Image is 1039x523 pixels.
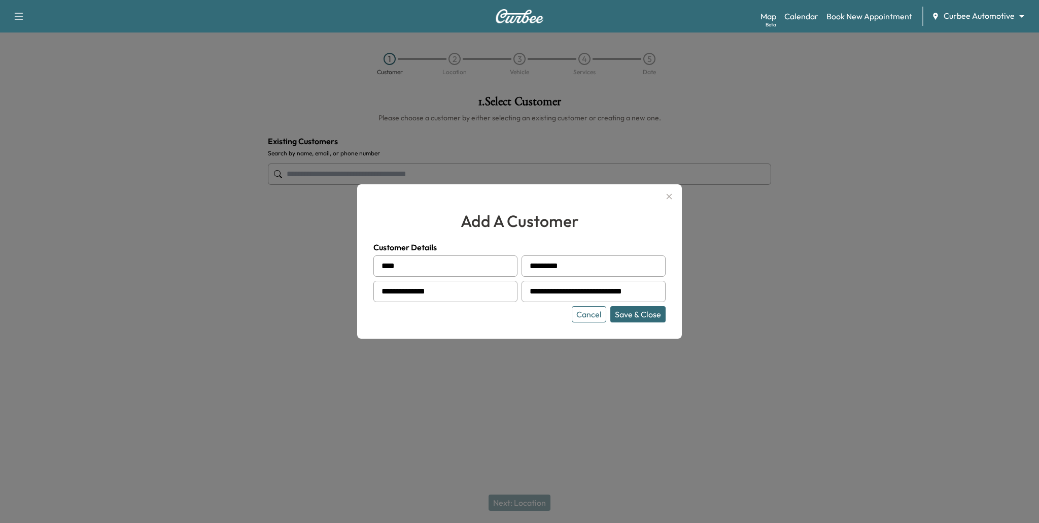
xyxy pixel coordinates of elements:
button: Save & Close [610,306,666,322]
h2: add a customer [373,209,666,233]
button: Cancel [572,306,606,322]
div: Beta [766,21,776,28]
h4: Customer Details [373,241,666,253]
a: Book New Appointment [826,10,912,22]
a: MapBeta [760,10,776,22]
span: Curbee Automotive [944,10,1015,22]
a: Calendar [784,10,818,22]
img: Curbee Logo [495,9,544,23]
